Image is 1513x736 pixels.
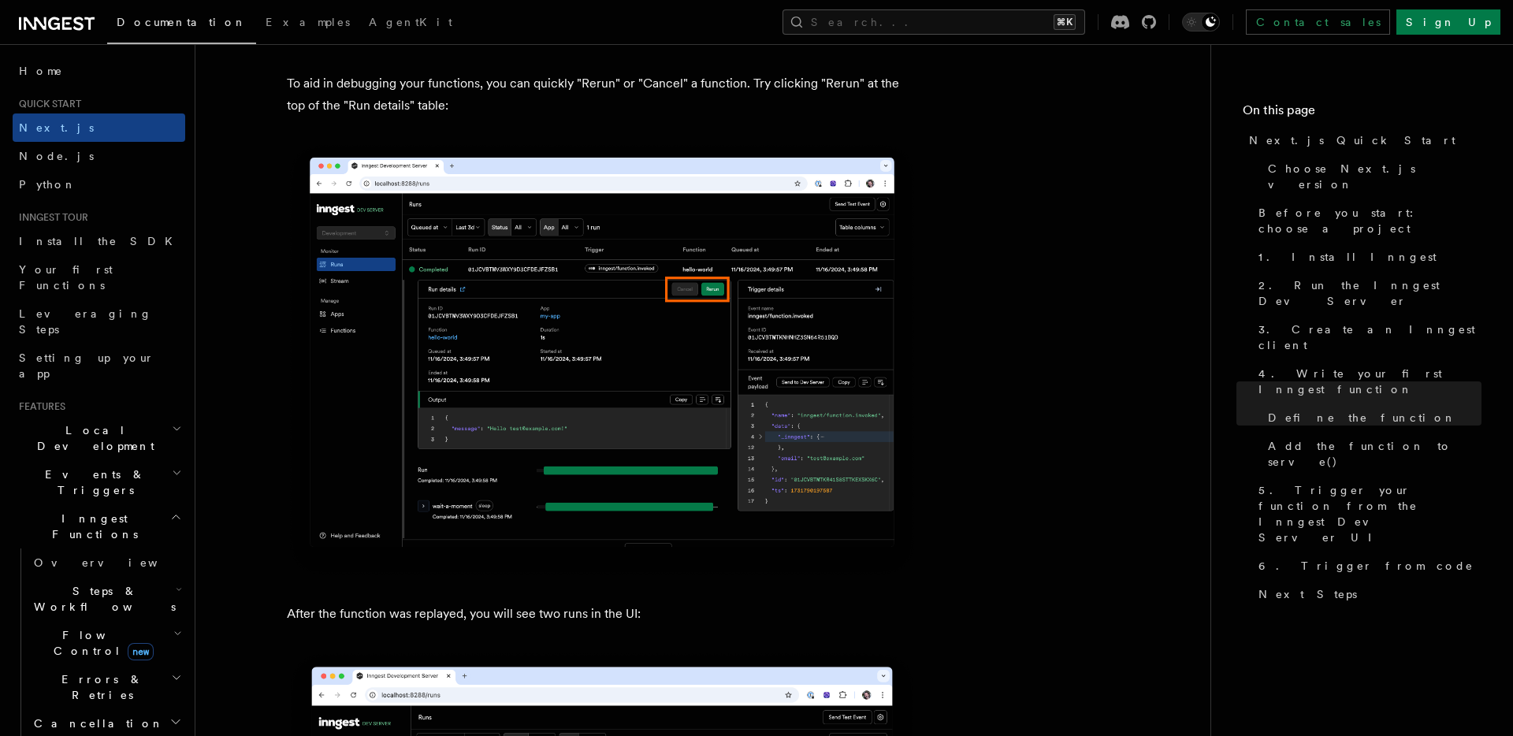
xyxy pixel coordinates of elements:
[1268,438,1481,470] span: Add the function to serve()
[1243,101,1481,126] h4: On this page
[19,263,113,292] span: Your first Functions
[1252,359,1481,403] a: 4. Write your first Inngest function
[287,72,917,117] p: To aid in debugging your functions, you can quickly "Rerun" or "Cancel" a function. Try clicking ...
[1252,315,1481,359] a: 3. Create an Inngest client
[19,121,94,134] span: Next.js
[1258,558,1474,574] span: 6. Trigger from code
[1243,126,1481,154] a: Next.js Quick Start
[13,113,185,142] a: Next.js
[1262,154,1481,199] a: Choose Next.js version
[13,211,88,224] span: Inngest tour
[1268,410,1456,426] span: Define the function
[13,460,185,504] button: Events & Triggers
[28,665,185,709] button: Errors & Retries
[19,63,63,79] span: Home
[783,9,1085,35] button: Search...⌘K
[13,511,170,542] span: Inngest Functions
[19,178,76,191] span: Python
[13,98,81,110] span: Quick start
[1249,132,1455,148] span: Next.js Quick Start
[28,627,173,659] span: Flow Control
[28,548,185,577] a: Overview
[13,422,172,454] span: Local Development
[1182,13,1220,32] button: Toggle dark mode
[28,716,164,731] span: Cancellation
[1258,482,1481,545] span: 5. Trigger your function from the Inngest Dev Server UI
[107,5,256,44] a: Documentation
[256,5,359,43] a: Examples
[1258,586,1357,602] span: Next Steps
[34,556,196,569] span: Overview
[13,467,172,498] span: Events & Triggers
[1252,199,1481,243] a: Before you start: choose a project
[19,150,94,162] span: Node.js
[28,621,185,665] button: Flow Controlnew
[1252,552,1481,580] a: 6. Trigger from code
[13,416,185,460] button: Local Development
[13,255,185,299] a: Your first Functions
[1252,580,1481,608] a: Next Steps
[13,344,185,388] a: Setting up your app
[28,671,171,703] span: Errors & Retries
[359,5,462,43] a: AgentKit
[1054,14,1076,30] kbd: ⌘K
[287,142,917,578] img: Run details expanded with rerun and cancel buttons highlighted
[1258,205,1481,236] span: Before you start: choose a project
[1252,243,1481,271] a: 1. Install Inngest
[13,57,185,85] a: Home
[13,170,185,199] a: Python
[13,227,185,255] a: Install the SDK
[13,400,65,413] span: Features
[13,142,185,170] a: Node.js
[1252,476,1481,552] a: 5. Trigger your function from the Inngest Dev Server UI
[19,307,152,336] span: Leveraging Steps
[1258,366,1481,397] span: 4. Write your first Inngest function
[1252,271,1481,315] a: 2. Run the Inngest Dev Server
[1268,161,1481,192] span: Choose Next.js version
[369,16,452,28] span: AgentKit
[128,643,154,660] span: new
[19,235,182,247] span: Install the SDK
[19,351,154,380] span: Setting up your app
[13,299,185,344] a: Leveraging Steps
[266,16,350,28] span: Examples
[1246,9,1390,35] a: Contact sales
[287,603,917,625] p: After the function was replayed, you will see two runs in the UI:
[28,577,185,621] button: Steps & Workflows
[117,16,247,28] span: Documentation
[28,583,176,615] span: Steps & Workflows
[1262,432,1481,476] a: Add the function to serve()
[1258,249,1437,265] span: 1. Install Inngest
[1262,403,1481,432] a: Define the function
[1258,322,1481,353] span: 3. Create an Inngest client
[13,504,185,548] button: Inngest Functions
[1396,9,1500,35] a: Sign Up
[1258,277,1481,309] span: 2. Run the Inngest Dev Server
